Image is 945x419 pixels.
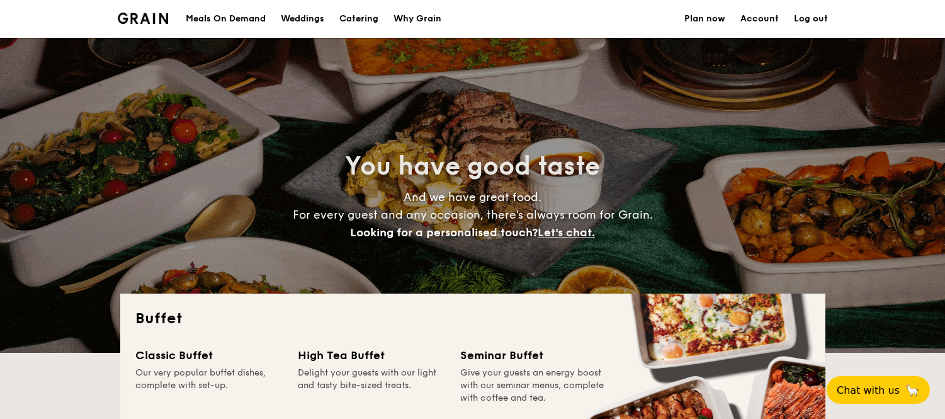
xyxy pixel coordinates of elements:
span: And we have great food. For every guest and any occasion, there’s always room for Grain. [293,190,653,239]
img: Grain [118,13,169,24]
h2: Buffet [135,309,810,329]
span: Chat with us [837,384,900,396]
a: Logotype [118,13,169,24]
div: Give your guests an energy boost with our seminar menus, complete with coffee and tea. [460,367,608,405]
span: Looking for a personalised touch? [350,226,538,239]
span: Let's chat. [538,226,595,239]
div: Delight your guests with our light and tasty bite-sized treats. [298,367,445,405]
div: Classic Buffet [135,347,283,364]
div: Our very popular buffet dishes, complete with set-up. [135,367,283,405]
span: 🦙 [905,383,920,398]
span: You have good taste [345,151,600,181]
div: High Tea Buffet [298,347,445,364]
button: Chat with us🦙 [827,376,930,404]
div: Seminar Buffet [460,347,608,364]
